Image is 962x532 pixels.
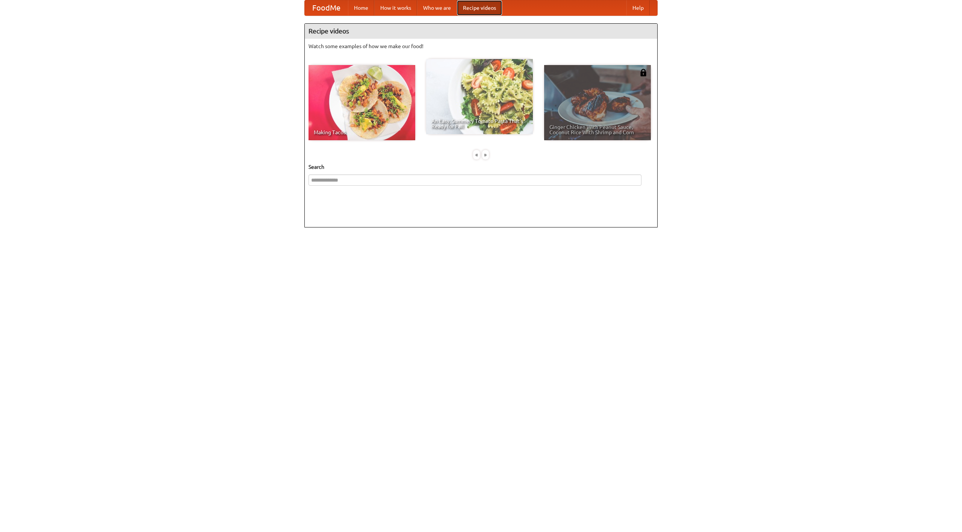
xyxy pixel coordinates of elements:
div: » [482,150,489,159]
div: « [473,150,480,159]
a: Home [348,0,374,15]
a: An Easy, Summery Tomato Pasta That's Ready for Fall [426,59,533,134]
a: Making Tacos [309,65,415,140]
a: Who we are [417,0,457,15]
span: Making Tacos [314,130,410,135]
h4: Recipe videos [305,24,657,39]
a: How it works [374,0,417,15]
a: Recipe videos [457,0,502,15]
span: An Easy, Summery Tomato Pasta That's Ready for Fall [431,118,528,129]
a: FoodMe [305,0,348,15]
p: Watch some examples of how we make our food! [309,42,653,50]
img: 483408.png [640,69,647,76]
h5: Search [309,163,653,171]
a: Help [626,0,650,15]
